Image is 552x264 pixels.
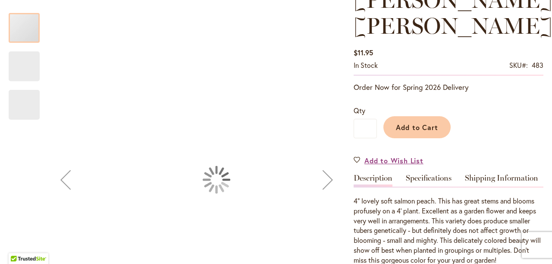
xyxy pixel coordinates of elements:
[354,60,378,70] span: In stock
[465,174,538,187] a: Shipping Information
[406,174,452,187] a: Specifications
[396,123,439,132] span: Add to Cart
[354,174,392,187] a: Description
[509,60,528,70] strong: SKU
[9,81,40,120] div: HEATHER MARIE
[9,43,48,81] div: HEATHER MARIE
[354,60,378,70] div: Availability
[364,156,423,165] span: Add to Wish List
[354,82,543,92] p: Order Now for Spring 2026 Delivery
[383,116,451,138] button: Add to Cart
[354,106,365,115] span: Qty
[532,60,543,70] div: 483
[354,48,373,57] span: $11.95
[9,4,48,43] div: HEATHER MARIE
[354,156,423,165] a: Add to Wish List
[6,233,31,258] iframe: Launch Accessibility Center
